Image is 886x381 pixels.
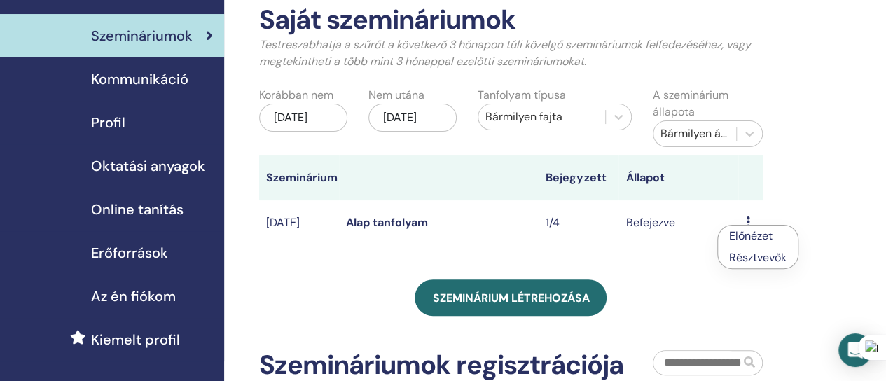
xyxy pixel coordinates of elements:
[346,215,428,230] a: Alap tanfolyam
[259,36,763,70] p: Testreszabhatja a szűrőt a következő 3 hónapon túli közelgő szemináriumok felfedezéséhez, vagy me...
[838,333,872,367] div: Open Intercom Messenger
[539,200,618,246] td: 1/4
[368,87,424,104] label: Nem utána
[91,25,193,46] span: Szemináriumok
[618,200,738,246] td: Befejezve
[653,87,763,120] label: A szeminárium állapota
[415,279,607,316] a: Szeminárium létrehozása
[91,329,180,350] span: Kiemelt profil
[259,155,339,200] th: Szeminárium
[485,109,598,125] div: Bármilyen fajta
[91,69,188,90] span: Kommunikáció
[729,250,787,265] a: Résztvevők
[91,199,184,220] span: Online tanítás
[259,104,347,132] div: [DATE]
[259,87,333,104] label: Korábban nem
[432,291,589,305] span: Szeminárium létrehozása
[91,242,168,263] span: Erőforrások
[660,125,729,142] div: Bármilyen állapot
[259,4,763,36] h2: Saját szemináriumok
[91,286,176,307] span: Az én fiókom
[91,155,205,176] span: Oktatási anyagok
[259,200,339,246] td: [DATE]
[729,228,773,243] a: Előnézet
[91,112,125,133] span: Profil
[368,104,457,132] div: [DATE]
[618,155,738,200] th: Állapot
[539,155,618,200] th: Bejegyzett
[478,87,566,104] label: Tanfolyam típusa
